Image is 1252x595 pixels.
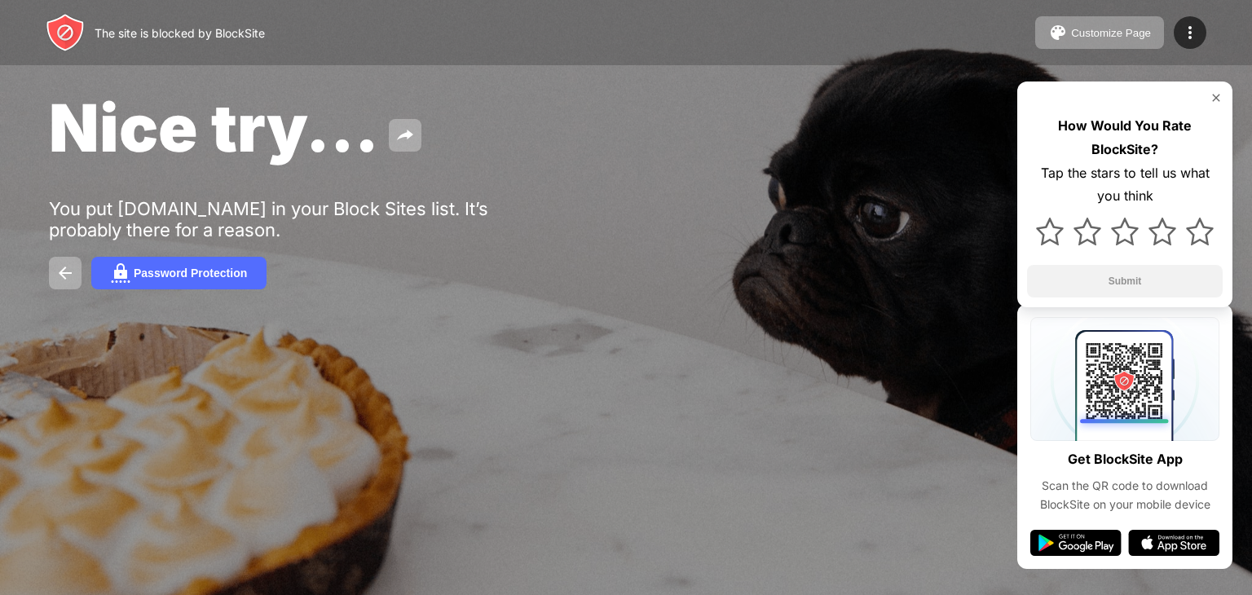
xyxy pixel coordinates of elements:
[1030,477,1219,513] div: Scan the QR code to download BlockSite on your mobile device
[1027,265,1223,297] button: Submit
[111,263,130,283] img: password.svg
[49,198,553,240] div: You put [DOMAIN_NAME] in your Block Sites list. It’s probably there for a reason.
[1111,218,1139,245] img: star.svg
[395,126,415,145] img: share.svg
[1180,23,1200,42] img: menu-icon.svg
[49,88,379,167] span: Nice try...
[1030,317,1219,441] img: qrcode.svg
[1068,447,1183,471] div: Get BlockSite App
[46,13,85,52] img: header-logo.svg
[1186,218,1214,245] img: star.svg
[1030,530,1122,556] img: google-play.svg
[1027,161,1223,209] div: Tap the stars to tell us what you think
[1128,530,1219,556] img: app-store.svg
[1048,23,1068,42] img: pallet.svg
[1148,218,1176,245] img: star.svg
[1035,16,1164,49] button: Customize Page
[1210,91,1223,104] img: rate-us-close.svg
[55,263,75,283] img: back.svg
[1036,218,1064,245] img: star.svg
[91,257,267,289] button: Password Protection
[1071,27,1151,39] div: Customize Page
[95,26,265,40] div: The site is blocked by BlockSite
[1073,218,1101,245] img: star.svg
[134,267,247,280] div: Password Protection
[1027,114,1223,161] div: How Would You Rate BlockSite?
